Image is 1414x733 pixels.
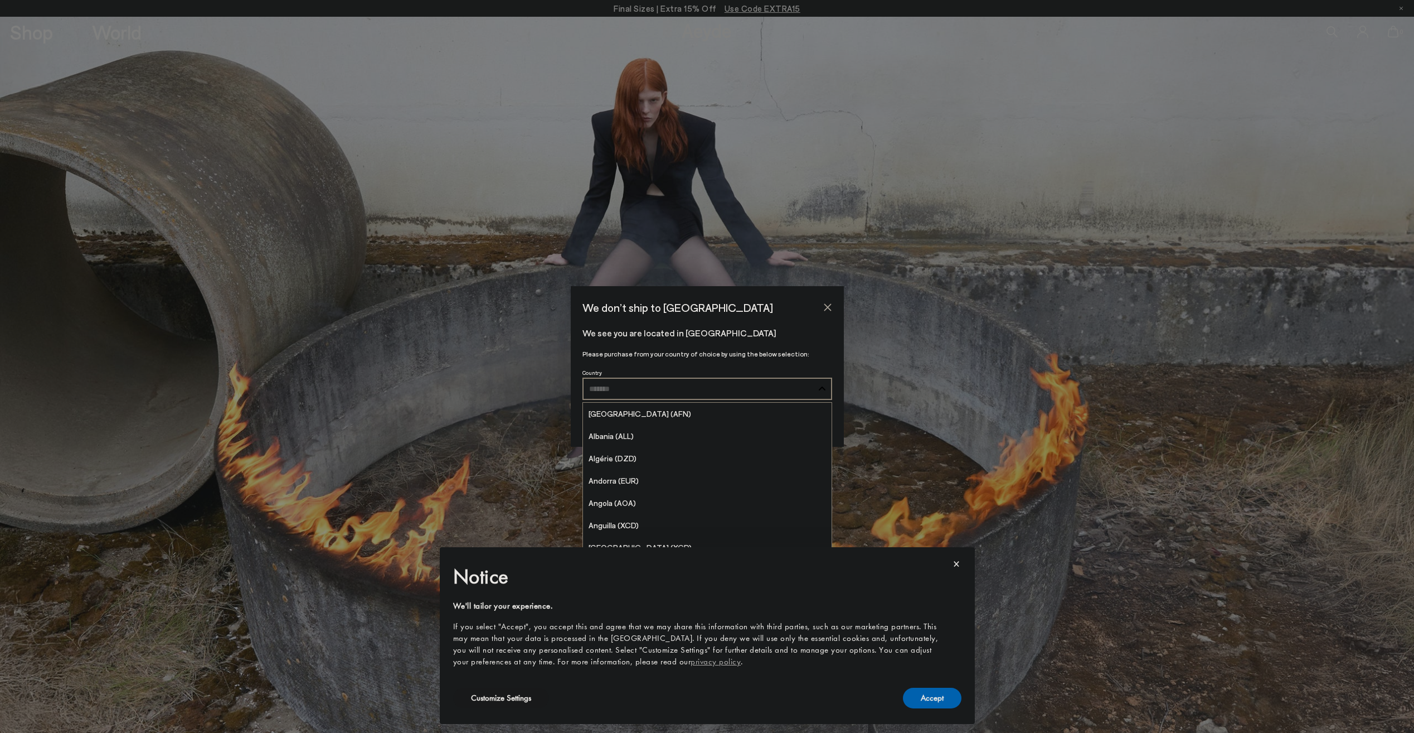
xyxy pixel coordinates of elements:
[944,551,970,577] button: Close this notice
[582,326,832,340] p: We see you are located in [GEOGRAPHIC_DATA]
[453,621,944,668] div: If you select "Accept", you accept this and agree that we may share this information with third p...
[583,425,832,447] a: Albania (ALL)
[903,688,961,708] button: Accept
[583,403,832,425] a: [GEOGRAPHIC_DATA] (AFN)
[453,688,549,708] button: Customize Settings
[589,498,636,508] span: Angola (AOA)
[583,470,832,492] a: Andorra (EUR)
[583,537,832,559] a: [GEOGRAPHIC_DATA] (XCD)
[589,476,639,485] span: Andorra (EUR)
[589,385,813,393] input: Search and Enter
[953,555,960,572] span: ×
[589,409,691,418] span: [GEOGRAPHIC_DATA] (AFN)
[583,514,832,537] a: Anguilla (XCD)
[453,600,944,612] div: We'll tailor your experience.
[582,298,773,317] span: We don’t ship to [GEOGRAPHIC_DATA]
[589,454,636,463] span: Algérie (DZD)
[691,656,741,667] a: privacy policy
[582,349,832,359] p: Please purchase from your country of choice by using the below selection:
[583,447,832,470] a: Algérie (DZD)
[819,299,836,316] button: Close
[453,562,944,591] h2: Notice
[589,431,634,441] span: Albania (ALL)
[589,520,639,530] span: Anguilla (XCD)
[582,369,602,376] span: Country
[583,492,832,514] a: Angola (AOA)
